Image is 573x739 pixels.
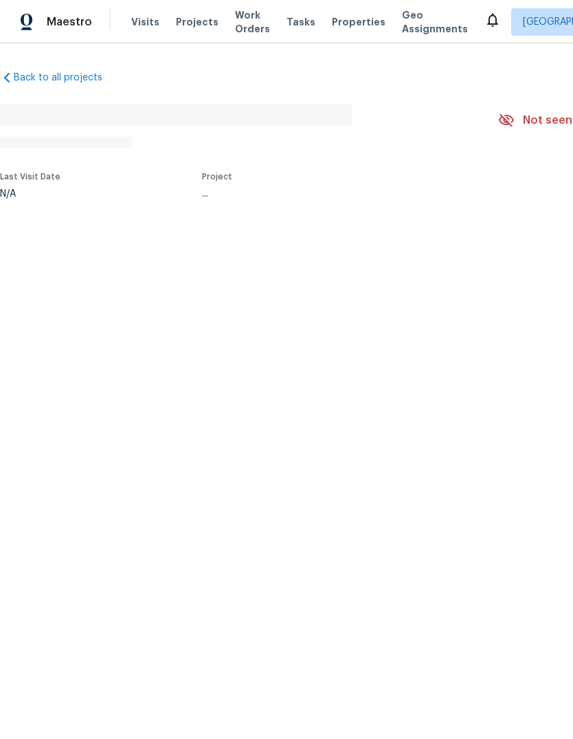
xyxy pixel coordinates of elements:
[235,8,270,36] span: Work Orders
[47,15,92,29] span: Maestro
[202,189,466,199] div: ...
[202,173,232,181] span: Project
[286,17,315,27] span: Tasks
[402,8,468,36] span: Geo Assignments
[131,15,159,29] span: Visits
[176,15,218,29] span: Projects
[332,15,385,29] span: Properties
